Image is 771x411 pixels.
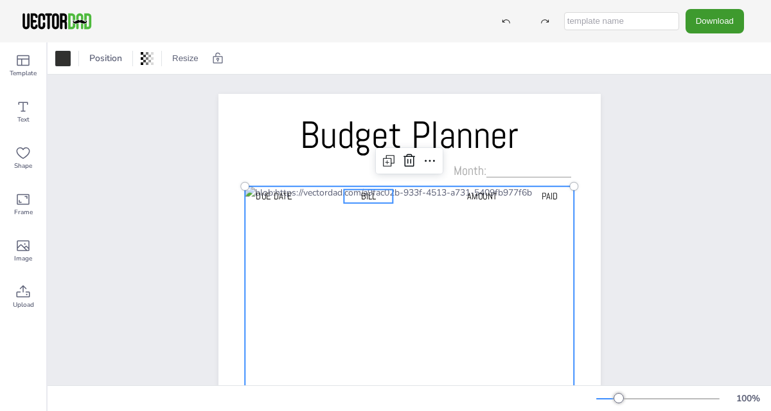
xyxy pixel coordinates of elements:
span: Due Date [256,190,292,202]
span: Text [17,114,30,125]
span: Month:____________ [454,162,571,179]
span: Upload [13,300,34,310]
button: Download [686,9,744,33]
div: 100 % [732,392,763,405]
span: Template [10,68,37,78]
span: PAID [541,190,558,202]
input: template name [564,12,679,30]
span: Position [87,52,125,64]
img: VectorDad-1.png [21,12,93,31]
span: Image [14,253,32,264]
span: Shape [14,161,32,171]
span: AMOUNT [466,190,497,202]
button: Resize [167,48,204,69]
span: Budget Planner [300,111,518,159]
span: Frame [14,207,33,217]
span: BILL [360,190,375,202]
